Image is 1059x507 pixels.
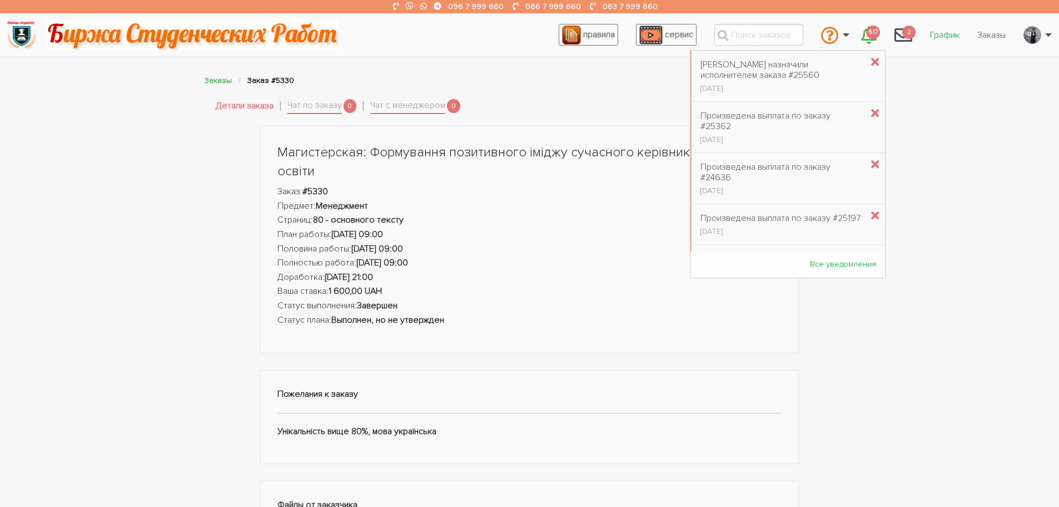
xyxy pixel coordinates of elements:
img: logo-135dea9cf721667cc4ddb0c1795e3ba8b7f362e3d0c04e2cc90b931989920324.png [6,19,37,50]
strong: Менеджмент [316,200,368,211]
a: 066 7 999 660 [525,2,581,11]
strong: 1 600,00 UAH [329,286,382,297]
h1: Магистерская: Формування позитивного іміджу сучасного керівника закладу освіти [277,143,782,180]
strong: #5330 [302,186,328,197]
strong: Завершен [357,300,397,311]
strong: [DATE] 09:00 [331,229,383,240]
img: play_icon-49f7f135c9dc9a03216cfdbccbe1e3994649169d890fb554cedf0eac35a01ba8.png [639,26,663,45]
a: Все уведомления [801,254,885,275]
div: [PERSON_NAME] назначили исполнителем заказа #25560 [700,60,862,81]
li: Заказ: [277,185,782,199]
strong: [DATE] 21:00 [325,272,373,283]
li: Заказ #5330 [247,74,294,87]
strong: 80 - основного тексту [313,214,404,225]
li: Ваша ставка: [277,284,782,299]
span: 2 [902,26,916,40]
strong: Пожелания к заказу [277,388,358,400]
a: Произведена выплата по заказу #25197 [DATE] [692,207,869,242]
li: Предмет: [277,199,782,214]
li: Статус выполнения: [277,299,782,313]
span: сервис [665,29,693,40]
div: Произведена выплата по заказу #24636 [700,162,862,183]
li: План работы: [277,228,782,242]
li: Страниц: [277,213,782,228]
a: 063 7 999 660 [603,2,658,11]
a: 2 [886,20,921,50]
a: 617 [852,20,886,50]
div: Произведена выплата по заказу #25197 [700,213,861,224]
a: Произведена выплата по заказу #25362 [DATE] [692,105,871,150]
a: Чат с менеджером [370,99,445,114]
a: [PERSON_NAME] назначили исполнителем заказа #25560 [DATE] [692,53,871,99]
a: Заказы [968,24,1015,46]
div: [DATE] [700,228,861,235]
div: [DATE] [700,136,862,144]
a: сервис [636,24,697,46]
strong: [DATE] 09:00 [351,243,403,254]
a: 096 7 999 660 [448,2,504,11]
span: правила [583,29,615,40]
a: правила [559,24,618,46]
a: Обновлена дата сдачи половины работы по заказу #25330 [692,248,871,293]
img: agreement_icon-feca34a61ba7f3d1581b08bc946b2ec1ccb426f67415f344566775c155b7f62c.png [562,26,581,45]
li: Доработка: [277,270,782,285]
li: Полностью работа: [277,256,782,270]
div: [DATE] [700,187,862,195]
span: 617 [866,26,880,40]
div: [DATE] [700,85,862,92]
img: 20171208_160937.jpg [1024,26,1041,44]
strong: [DATE] 09:00 [356,257,408,268]
a: Чат по заказу [287,99,342,114]
li: Статус плана: [277,313,782,328]
span: 0 [447,99,460,113]
a: Детали заказа [216,99,274,114]
span: 0 [344,99,357,113]
div: Унікальність вище 80%, мова українська [260,370,799,464]
a: График [921,24,968,46]
div: Произведена выплата по заказу #25362 [700,111,862,132]
a: Заказы [205,76,232,85]
img: motto-2ce64da2796df845c65ce8f9480b9c9d679903764b3ca6da4b6de107518df0fe.gif [47,19,339,50]
li: Половина работы: [277,242,782,257]
strong: Выполнен, но не утвержден [331,314,444,326]
input: Поиск заказов [714,24,803,46]
a: Произведена выплата по заказу #24636 [DATE] [692,156,871,201]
